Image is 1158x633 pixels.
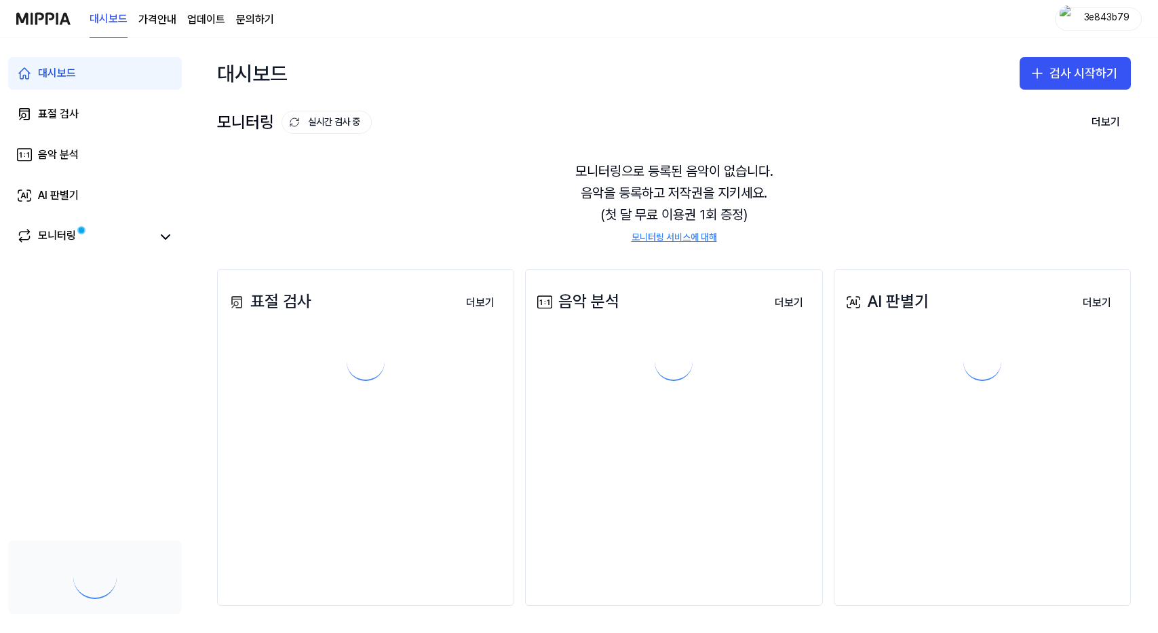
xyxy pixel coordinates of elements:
[38,228,76,247] div: 모니터링
[1060,5,1076,33] img: profile
[90,1,128,38] a: 대시보드
[217,52,288,95] div: 대시보드
[764,289,814,316] button: 더보기
[38,187,79,204] div: AI 판별기
[236,12,274,28] a: 문의하기
[1072,289,1122,316] button: 더보기
[1080,11,1133,26] div: 3e843b79
[1020,57,1131,90] button: 검사 시작하기
[1081,109,1131,136] button: 더보기
[8,57,182,90] a: 대시보드
[16,228,152,247] a: 모니터링
[455,289,505,316] button: 더보기
[38,106,79,122] div: 표절 검사
[534,289,619,314] div: 음악 분석
[8,139,182,171] a: 음악 분석
[187,12,225,28] a: 업데이트
[8,98,182,130] a: 표절 검사
[38,147,79,163] div: 음악 분석
[455,288,505,316] a: 더보기
[217,144,1131,261] div: 모니터링으로 등록된 음악이 없습니다. 음악을 등록하고 저작권을 지키세요. (첫 달 무료 이용권 1회 증정)
[38,65,76,82] div: 대시보드
[8,179,182,212] a: AI 판별기
[632,231,717,245] a: 모니터링 서비스에 대해
[1055,7,1142,31] button: profile3e843b79
[282,111,372,134] button: 실시간 검사 중
[217,109,372,135] div: 모니터링
[764,288,814,316] a: 더보기
[138,12,176,28] a: 가격안내
[843,289,929,314] div: AI 판별기
[226,289,311,314] div: 표절 검사
[1072,288,1122,316] a: 더보기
